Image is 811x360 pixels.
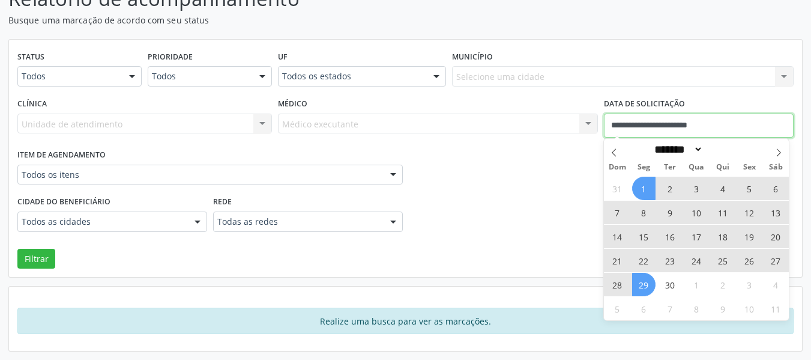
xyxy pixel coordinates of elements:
span: Setembro 30, 2025 [659,273,682,296]
span: Todos os itens [22,169,378,181]
span: Todos [152,70,247,82]
span: Setembro 21, 2025 [606,249,629,272]
div: Realize uma busca para ver as marcações. [17,308,794,334]
span: Setembro 26, 2025 [738,249,761,272]
span: Outubro 7, 2025 [659,297,682,320]
span: Todos as cidades [22,216,182,228]
span: Setembro 12, 2025 [738,201,761,224]
span: Outubro 8, 2025 [685,297,708,320]
span: Sáb [762,163,789,171]
span: Outubro 11, 2025 [764,297,788,320]
span: Setembro 24, 2025 [685,249,708,272]
button: Filtrar [17,249,55,269]
span: Setembro 29, 2025 [632,273,656,296]
span: Ter [657,163,683,171]
span: Todos os estados [282,70,421,82]
span: Setembro 2, 2025 [659,177,682,200]
span: Setembro 15, 2025 [632,225,656,248]
span: Outubro 2, 2025 [711,273,735,296]
span: Setembro 17, 2025 [685,225,708,248]
span: Setembro 14, 2025 [606,225,629,248]
span: Setembro 28, 2025 [606,273,629,296]
label: Prioridade [148,48,193,67]
span: Setembro 13, 2025 [764,201,788,224]
label: Item de agendamento [17,146,106,165]
span: Outubro 9, 2025 [711,297,735,320]
span: Sex [736,163,762,171]
span: Qui [710,163,736,171]
span: Setembro 18, 2025 [711,225,735,248]
span: Setembro 11, 2025 [711,201,735,224]
label: Rede [213,193,232,212]
span: Agosto 31, 2025 [606,177,629,200]
span: Outubro 1, 2025 [685,273,708,296]
span: Seg [630,163,657,171]
span: Qua [683,163,710,171]
p: Busque uma marcação de acordo com seu status [8,14,564,26]
span: Todas as redes [217,216,378,228]
span: Setembro 22, 2025 [632,249,656,272]
span: Setembro 27, 2025 [764,249,788,272]
label: UF [278,48,288,67]
span: Setembro 4, 2025 [711,177,735,200]
span: Setembro 7, 2025 [606,201,629,224]
span: Setembro 9, 2025 [659,201,682,224]
span: Outubro 3, 2025 [738,273,761,296]
span: Dom [604,163,630,171]
span: Setembro 8, 2025 [632,201,656,224]
span: Outubro 10, 2025 [738,297,761,320]
label: Clínica [17,95,47,114]
span: Setembro 5, 2025 [738,177,761,200]
span: Outubro 5, 2025 [606,297,629,320]
span: Setembro 16, 2025 [659,225,682,248]
span: Setembro 19, 2025 [738,225,761,248]
span: Outubro 6, 2025 [632,297,656,320]
select: Month [650,143,703,156]
span: Setembro 23, 2025 [659,249,682,272]
span: Setembro 6, 2025 [764,177,788,200]
label: Médico [278,95,307,114]
span: Setembro 25, 2025 [711,249,735,272]
span: Setembro 10, 2025 [685,201,708,224]
span: Todos [22,70,117,82]
label: Cidade do beneficiário [17,193,110,212]
span: Setembro 20, 2025 [764,225,788,248]
input: Year [703,143,743,156]
span: Outubro 4, 2025 [764,273,788,296]
span: Setembro 1, 2025 [632,177,656,200]
label: Status [17,48,44,67]
span: Setembro 3, 2025 [685,177,708,200]
label: Município [452,48,493,67]
label: Data de Solicitação [604,95,685,114]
